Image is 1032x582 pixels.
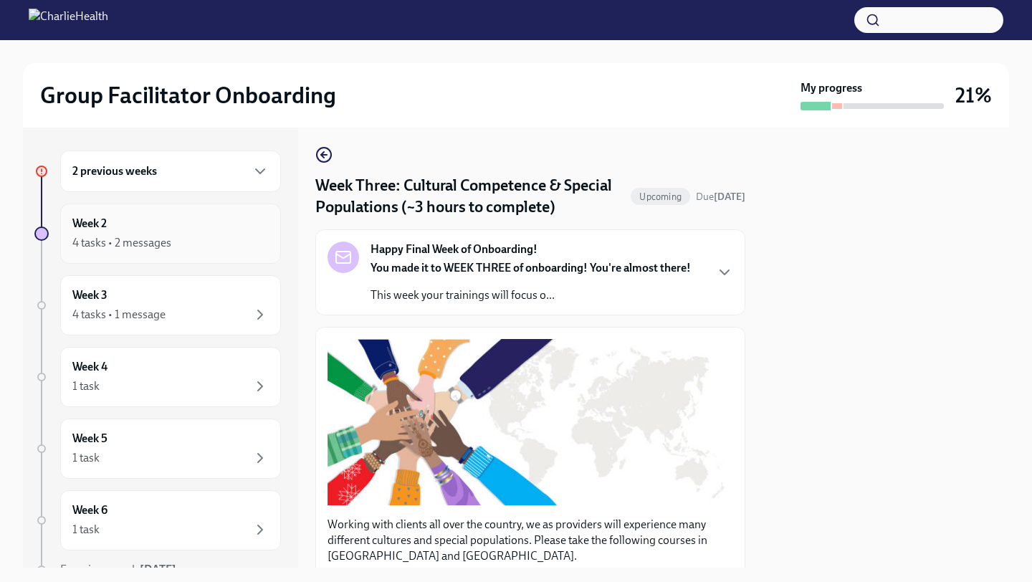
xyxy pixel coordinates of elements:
[72,216,107,232] h6: Week 2
[34,275,281,335] a: Week 34 tasks • 1 message
[40,81,336,110] h2: Group Facilitator Onboarding
[328,517,733,564] p: Working with clients all over the country, we as providers will experience many different culture...
[371,261,691,275] strong: You made it to WEEK THREE of onboarding! You're almost there!
[34,347,281,407] a: Week 41 task
[72,287,107,303] h6: Week 3
[72,163,157,179] h6: 2 previous weeks
[696,191,745,203] span: Due
[801,80,862,96] strong: My progress
[72,502,107,518] h6: Week 6
[29,9,108,32] img: CharlieHealth
[34,490,281,550] a: Week 61 task
[72,235,171,251] div: 4 tasks • 2 messages
[34,419,281,479] a: Week 51 task
[34,204,281,264] a: Week 24 tasks • 2 messages
[72,359,107,375] h6: Week 4
[371,242,537,257] strong: Happy Final Week of Onboarding!
[631,191,690,202] span: Upcoming
[696,190,745,204] span: October 14th, 2025 09:00
[72,431,107,447] h6: Week 5
[72,307,166,323] div: 4 tasks • 1 message
[72,522,100,538] div: 1 task
[72,450,100,466] div: 1 task
[714,191,745,203] strong: [DATE]
[60,563,176,576] span: Experience ends
[60,151,281,192] div: 2 previous weeks
[315,175,625,218] h4: Week Three: Cultural Competence & Special Populations (~3 hours to complete)
[72,378,100,394] div: 1 task
[371,287,691,303] p: This week your trainings will focus o...
[328,339,733,505] button: Zoom image
[955,82,992,108] h3: 21%
[140,563,176,576] strong: [DATE]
